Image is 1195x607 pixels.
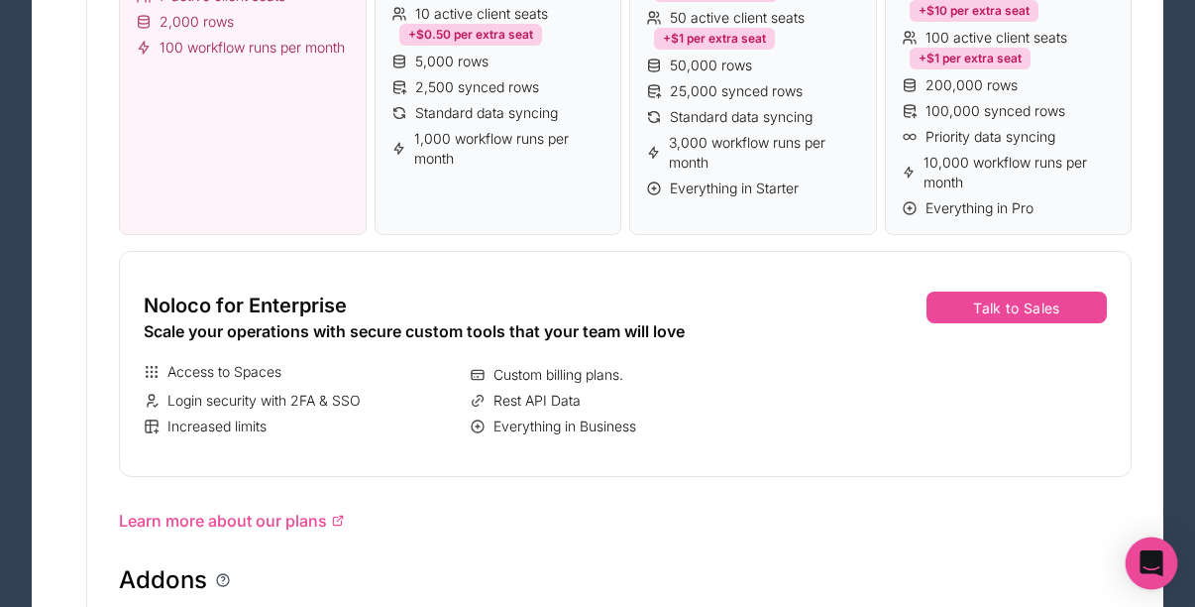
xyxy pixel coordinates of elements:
[925,75,1018,95] span: 200,000 rows
[493,391,581,411] span: Rest API Data
[415,4,548,24] span: 10 active client seats
[144,292,347,319] span: Noloco for Enterprise
[670,8,805,28] span: 50 active client seats
[669,133,859,173] span: 3,000 workflow runs per month
[414,129,604,169] span: 1,000 workflow runs per month
[399,24,542,46] div: +$0.50 per extra seat
[167,391,361,411] span: Login security with 2FA & SSO
[670,107,813,127] span: Standard data syncing
[415,52,489,71] span: 5,000 rows
[925,127,1055,147] span: Priority data syncing
[1126,538,1178,590] div: Open Intercom Messenger
[167,417,267,436] span: Increased limits
[925,101,1065,121] span: 100,000 synced rows
[670,81,803,101] span: 25,000 synced rows
[910,48,1031,69] div: +$1 per extra seat
[119,564,207,596] h1: Addons
[167,362,281,382] span: Access to Spaces
[654,28,775,50] div: +$1 per extra seat
[144,319,789,343] div: Scale your operations with secure custom tools that your team will love
[160,12,234,32] span: 2,000 rows
[925,198,1033,218] span: Everything in Pro
[119,509,1132,533] a: Learn more about our plans
[923,153,1115,192] span: 10,000 workflow runs per month
[415,103,558,123] span: Standard data syncing
[670,179,799,198] span: Everything in Starter
[119,509,327,533] span: Learn more about our plans
[925,28,1067,48] span: 100 active client seats
[415,77,539,97] span: 2,500 synced rows
[160,38,345,58] span: 100 workflow runs per month
[493,417,636,436] span: Everything in Business
[670,56,752,75] span: 50,000 rows
[926,292,1107,323] button: Talk to Sales
[493,365,623,385] span: Custom billing plans.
